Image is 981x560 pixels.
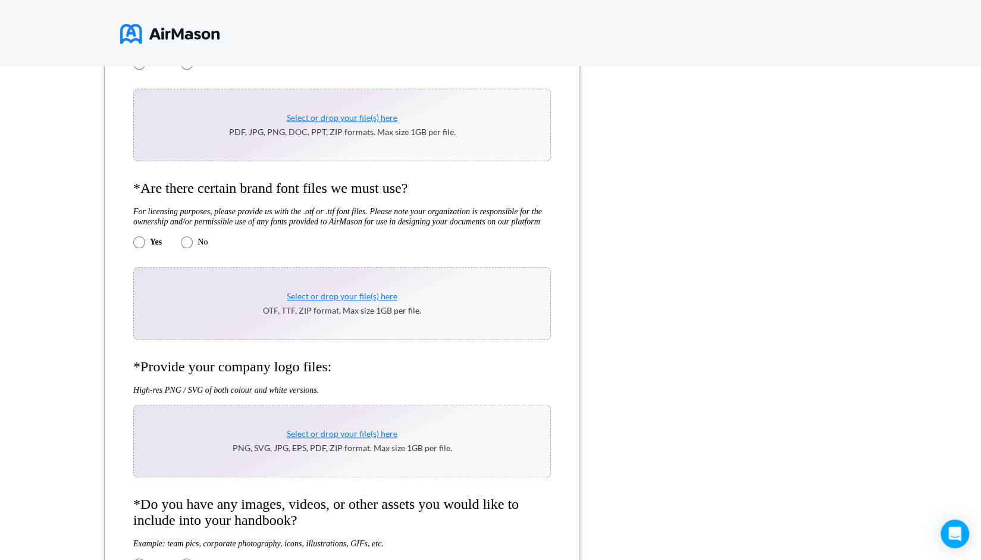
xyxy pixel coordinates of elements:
[287,428,397,439] span: Select or drop your file(s) here
[287,112,397,123] span: Select or drop your file(s) here
[133,496,551,529] h4: *Do you have any images, videos, or other assets you would like to include into your handbook?
[941,520,969,548] div: Open Intercom Messenger
[133,207,551,227] h5: For licensing purposes, please provide us with the .otf or .ttf font files. Please note your orga...
[229,127,456,137] p: PDF, JPG, PNG, DOC, PPT, ZIP formats. Max size 1GB per file.
[150,237,162,247] label: Yes
[198,237,208,247] label: No
[133,539,551,549] h5: Example: team pics, corporate photography, icons, illustrations, GIFs, etc.
[133,180,551,197] h4: *Are there certain brand font files we must use?
[233,443,452,453] p: PNG, SVG, JPG, EPS, PDF, ZIP format. Max size 1GB per file.
[133,359,551,376] h4: *Provide your company logo files:
[133,385,551,395] h5: High-res PNG / SVG of both colour and white versions.
[120,19,220,49] img: logo
[287,291,397,301] span: Select or drop your file(s) here
[263,306,421,315] p: OTF, TTF, ZIP format. Max size 1GB per file.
